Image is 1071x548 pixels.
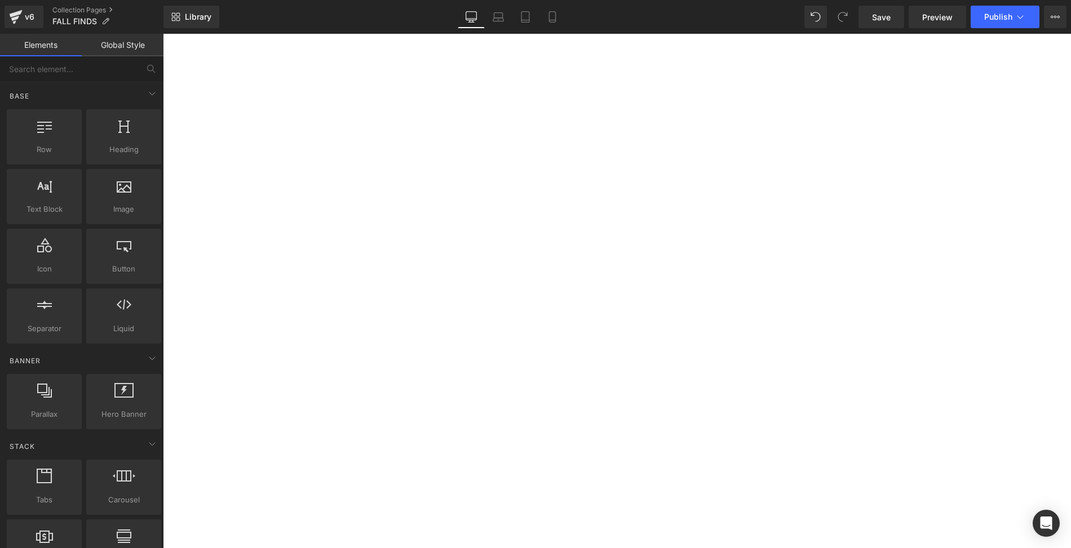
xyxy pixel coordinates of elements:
span: Tabs [10,494,78,506]
span: Parallax [10,408,78,420]
span: Hero Banner [90,408,158,420]
a: v6 [5,6,43,28]
a: Mobile [539,6,566,28]
span: Text Block [10,203,78,215]
span: Library [185,12,211,22]
a: Laptop [485,6,512,28]
span: Save [872,11,891,23]
span: Carousel [90,494,158,506]
div: v6 [23,10,37,24]
button: More [1044,6,1066,28]
span: Heading [90,144,158,155]
button: Undo [804,6,827,28]
span: Stack [8,441,36,452]
a: Collection Pages [52,6,163,15]
button: Publish [971,6,1039,28]
div: Open Intercom Messenger [1033,510,1060,537]
span: Separator [10,323,78,335]
a: Tablet [512,6,539,28]
button: Redo [831,6,854,28]
span: Liquid [90,323,158,335]
span: FALL FINDS [52,17,97,26]
a: Preview [909,6,966,28]
span: Button [90,263,158,275]
span: Image [90,203,158,215]
span: Banner [8,355,42,366]
a: Desktop [458,6,485,28]
a: Global Style [82,34,163,56]
span: Base [8,91,30,101]
span: Row [10,144,78,155]
span: Publish [984,12,1012,21]
span: Preview [922,11,953,23]
a: New Library [163,6,219,28]
span: Icon [10,263,78,275]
